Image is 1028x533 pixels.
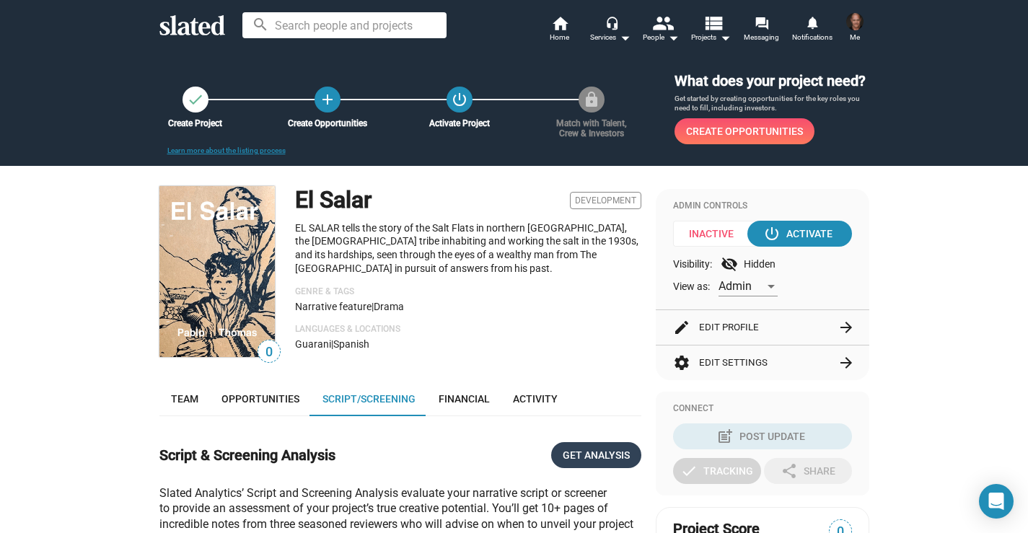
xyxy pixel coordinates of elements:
button: Share [764,458,852,484]
a: Notifications [787,14,838,46]
a: Create Opportunities [315,87,341,113]
div: People [643,29,679,46]
mat-icon: notifications [805,15,819,29]
a: Script/Screening [311,382,427,416]
mat-icon: arrow_drop_down [716,29,734,46]
span: Notifications [792,29,832,46]
span: 0 [258,343,280,362]
p: EL SALAR tells the story of the Salt Flats in northern [GEOGRAPHIC_DATA], the [DEMOGRAPHIC_DATA] ... [295,221,641,275]
div: Tracking [680,458,753,484]
div: Visibility: Hidden [673,255,852,273]
mat-icon: check [187,91,204,108]
mat-icon: power_settings_new [763,225,781,242]
mat-icon: arrow_forward [838,354,855,371]
button: Activate Project [447,87,473,113]
h3: What does your project need? [675,71,869,91]
span: Guarani [295,338,331,350]
button: People [636,14,686,46]
a: Opportunities [210,382,311,416]
span: Opportunities [221,393,299,405]
span: | [372,301,374,312]
button: Edit Settings [673,345,852,380]
img: El Salar [159,186,275,357]
button: Tracking [673,458,761,484]
mat-icon: visibility_off [721,255,738,273]
div: Services [590,29,631,46]
h1: El Salar [295,185,372,216]
a: Activity [501,382,569,416]
mat-icon: power_settings_new [451,91,468,108]
span: Narrative feature [295,301,372,312]
mat-icon: arrow_drop_down [616,29,633,46]
div: Activate Project [412,118,507,128]
mat-icon: arrow_drop_down [664,29,682,46]
input: Search people and projects [242,12,447,38]
div: Admin Controls [673,201,852,212]
mat-icon: share [781,462,798,480]
mat-icon: post_add [716,428,734,445]
div: Connect [673,403,852,415]
button: Activate [747,221,852,247]
div: Share [781,458,835,484]
span: Get Analysis [563,442,630,468]
span: Team [171,393,198,405]
mat-icon: view_list [702,12,723,33]
button: Post Update [673,423,852,449]
mat-icon: add [319,91,336,108]
span: Financial [439,393,490,405]
span: Spanish [333,338,369,350]
a: Team [159,382,210,416]
div: Open Intercom Messenger [979,484,1014,519]
p: Get started by creating opportunities for the key roles you need to fill, including investors. [675,94,869,113]
button: Projects [686,14,737,46]
mat-icon: settings [673,354,690,371]
span: Activity [513,393,558,405]
span: Messaging [744,29,779,46]
mat-icon: arrow_forward [838,319,855,336]
button: Pablo ThomasMe [838,10,872,48]
a: Create Opportunities [675,118,814,144]
span: | [331,338,333,350]
div: Activate [766,221,832,247]
button: Services [585,14,636,46]
mat-icon: home [551,14,568,32]
mat-icon: edit [673,319,690,336]
h2: Script & Screening Analysis [159,446,335,465]
span: Projects [691,29,731,46]
a: Home [535,14,585,46]
a: Get Analysis [551,442,641,468]
span: Inactive [673,221,760,247]
mat-icon: people [651,12,672,33]
span: View as: [673,280,710,294]
button: Edit Profile [673,310,852,345]
div: Post Update [719,423,805,449]
img: Pablo Thomas [846,13,864,30]
div: Create Opportunities [280,118,375,128]
mat-icon: headset_mic [605,16,618,29]
span: Home [550,29,569,46]
a: Learn more about the listing process [167,146,286,154]
mat-icon: check [680,462,698,480]
a: Financial [427,382,501,416]
span: Drama [374,301,404,312]
p: Genre & Tags [295,286,641,298]
span: Development [570,192,641,209]
div: Create Project [148,118,243,128]
span: Create Opportunities [686,118,803,144]
span: Script/Screening [322,393,416,405]
a: Messaging [737,14,787,46]
span: Admin [719,279,752,293]
span: Me [850,29,860,46]
p: Languages & Locations [295,324,641,335]
mat-icon: forum [755,16,768,30]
